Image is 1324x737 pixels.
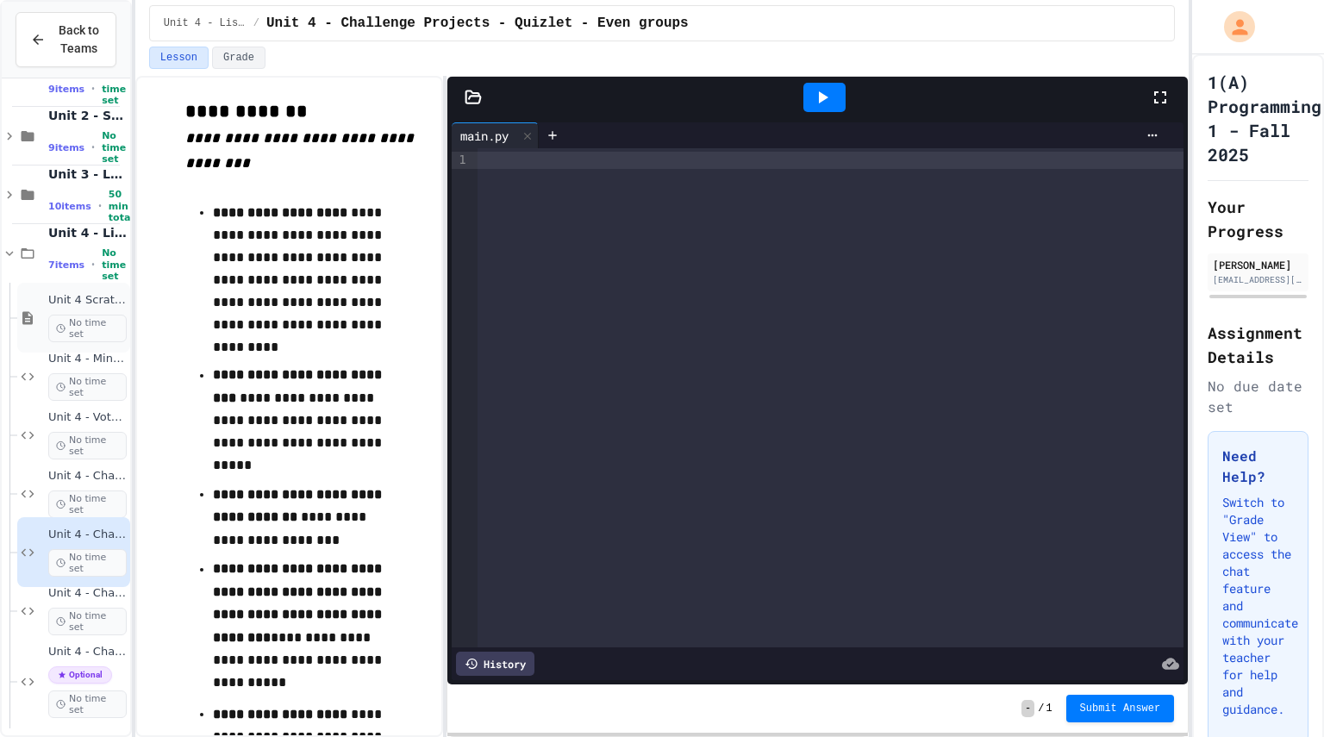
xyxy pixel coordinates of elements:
span: 50 min total [109,189,134,223]
span: Unit 4 - Challenge Project - Gimkit random name generator [48,469,127,484]
span: Back to Teams [56,22,102,58]
h3: Need Help? [1222,446,1294,487]
span: Unit 4 Scratch File [48,293,127,308]
span: Unit 4 - Challenge Projects - Quizlet - Even groups [48,528,127,542]
div: My Account [1206,7,1259,47]
div: [EMAIL_ADDRESS][DOMAIN_NAME] [1213,273,1303,286]
span: • [98,199,102,213]
span: 10 items [48,201,91,212]
span: No time set [48,315,127,342]
span: No time set [48,432,127,459]
span: • [91,82,95,96]
span: No time set [102,72,127,106]
button: Lesson [149,47,209,69]
span: No time set [102,130,127,165]
span: No time set [48,373,127,401]
h1: 1(A) Programming 1 - Fall 2025 [1208,70,1321,166]
span: No time set [102,247,127,282]
div: No due date set [1208,376,1308,417]
div: main.py [452,127,517,145]
h2: Assignment Details [1208,321,1308,369]
span: No time set [48,490,127,518]
span: Unit 4 - Min Max [48,352,127,366]
div: History [456,652,534,676]
span: 1 [1046,702,1052,715]
span: Optional [48,666,112,684]
span: No time set [48,608,127,635]
button: Back to Teams [16,12,116,67]
span: • [91,258,95,272]
div: [PERSON_NAME] [1213,257,1303,272]
span: No time set [48,549,127,577]
span: Submit Answer [1080,702,1161,715]
span: 9 items [48,142,84,153]
span: Unit 4 - Lists [48,225,127,240]
span: Unit 4 - Challenge Projects - Quizlet - Even groups [266,13,689,34]
span: / [1038,702,1044,715]
span: 7 items [48,259,84,271]
span: Unit 4 - Vote Counter [48,410,127,425]
span: Unit 3 - Loops [48,166,127,182]
span: Unit 4 - Challenge Project - Grade Calculator [48,645,127,659]
p: Switch to "Grade View" to access the chat feature and communicate with your teacher for help and ... [1222,494,1294,718]
span: Unit 2 - Simple Logic [48,108,127,123]
h2: Your Progress [1208,195,1308,243]
button: Grade [212,47,265,69]
span: No time set [48,690,127,718]
span: - [1021,700,1034,717]
span: Unit 4 - Challenge Project - Python Word Counter [48,586,127,601]
span: / [253,16,259,30]
span: • [91,141,95,154]
span: Unit 4 - Lists [164,16,247,30]
div: 1 [452,152,469,169]
span: 9 items [48,84,84,95]
button: Submit Answer [1066,695,1175,722]
div: main.py [452,122,539,148]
